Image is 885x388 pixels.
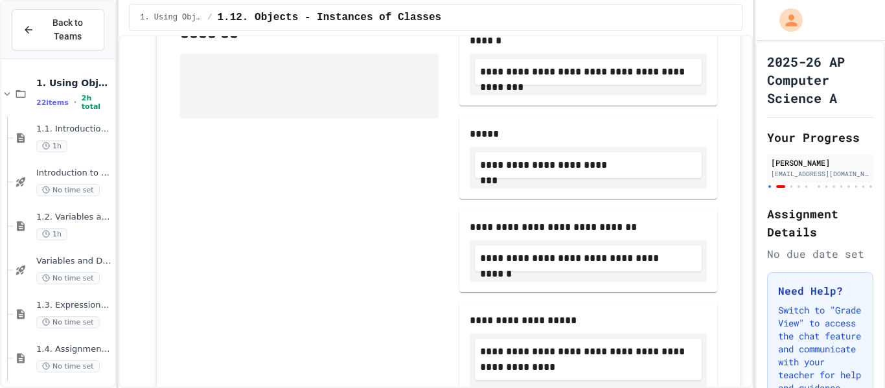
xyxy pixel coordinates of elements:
h2: Assignment Details [767,205,873,241]
span: 1.3. Expressions and Output [New] [36,300,112,311]
span: No time set [36,272,100,284]
span: Back to Teams [42,16,93,43]
span: 2h total [82,94,112,111]
h3: Need Help? [778,283,862,299]
h1: 2025-26 AP Computer Science A [767,52,873,107]
span: 1h [36,228,67,240]
div: No due date set [767,246,873,262]
span: No time set [36,316,100,328]
span: No time set [36,360,100,372]
h2: Your Progress [767,128,873,146]
div: [PERSON_NAME] [771,157,869,168]
button: Back to Teams [12,9,104,51]
div: [EMAIL_ADDRESS][DOMAIN_NAME] [771,169,869,179]
span: 1h [36,140,67,152]
span: No time set [36,184,100,196]
div: My Account [766,5,806,35]
span: Introduction to Algorithms, Programming, and Compilers [36,168,112,179]
span: 1. Using Objects and Methods [36,77,112,89]
span: Variables and Data Types - Quiz [36,256,112,267]
span: 1. Using Objects and Methods [140,12,202,23]
span: 1.12. Objects - Instances of Classes [217,10,441,25]
span: 22 items [36,98,69,107]
span: 1.4. Assignment and Input [36,344,112,355]
span: • [74,97,76,108]
span: / [207,12,212,23]
span: 1.2. Variables and Data Types [36,212,112,223]
span: 1.1. Introduction to Algorithms, Programming, and Compilers [36,124,112,135]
